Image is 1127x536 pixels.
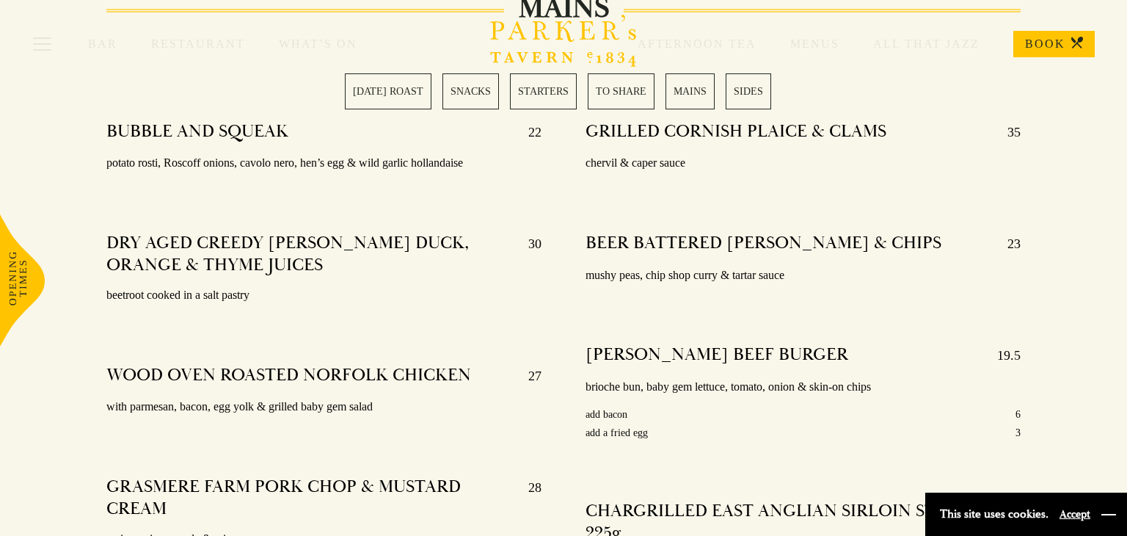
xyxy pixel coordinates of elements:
[586,232,941,256] h4: BEER BATTERED [PERSON_NAME] & CHIPS
[1101,507,1116,522] button: Close and accept
[514,232,541,276] p: 30
[345,73,431,109] a: 1 / 6
[586,377,1021,398] p: brioche bun, baby gem lettuce, tomato, onion & skin-on chips
[442,73,499,109] a: 2 / 6
[726,73,771,109] a: 6 / 6
[1059,507,1090,521] button: Accept
[982,344,1021,367] p: 19.5
[106,153,541,174] p: potato rosti, Roscoff onions, cavolo nero, hen’s egg & wild garlic hollandaise
[940,504,1048,525] p: This site uses cookies.
[586,344,848,367] h4: [PERSON_NAME] BEEF BURGER
[586,405,627,424] p: add bacon
[106,364,471,388] h4: WOOD OVEN ROASTED NORFOLK CHICKEN
[1015,405,1021,424] p: 6
[106,396,541,418] p: with parmesan, bacon, egg yolk & grilled baby gem salad
[106,232,514,276] h4: DRY AGED CREEDY [PERSON_NAME] DUCK, ORANGE & THYME JUICES
[993,232,1021,256] p: 23
[1015,424,1021,442] p: 3
[510,73,577,109] a: 3 / 6
[586,153,1021,174] p: chervil & caper sauce
[586,424,648,442] p: add a fried egg
[514,364,541,388] p: 27
[588,73,654,109] a: 4 / 6
[586,265,1021,286] p: mushy peas, chip shop curry & tartar sauce
[106,285,541,306] p: beetroot cooked in a salt pastry
[106,476,514,520] h4: GRASMERE FARM PORK CHOP & MUSTARD CREAM
[514,476,541,520] p: 28
[665,73,715,109] a: 5 / 6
